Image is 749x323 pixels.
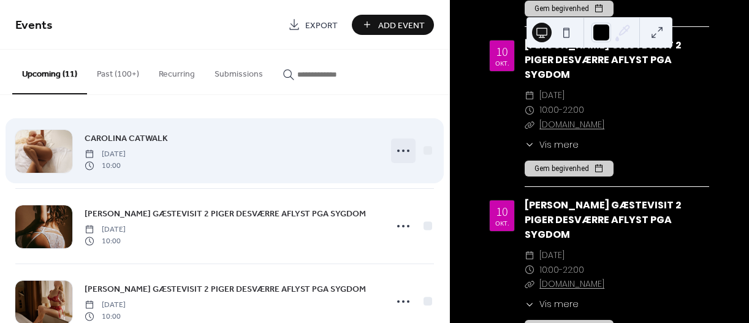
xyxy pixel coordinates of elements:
[305,19,338,32] span: Export
[85,282,366,296] a: [PERSON_NAME] GÆSTEVISIT 2 PIGER DESVÆRRE AFLYST PGA SYGDOM
[525,198,681,241] a: [PERSON_NAME] GÆSTEVISIT 2 PIGER DESVÆRRE AFLYST PGA SYGDOM
[279,15,347,35] a: Export
[352,15,434,35] button: Add Event
[525,139,579,151] button: ​Vis mere
[525,38,681,82] a: [PERSON_NAME] GÆSTEVISIT 2 PIGER DESVÆRRE AFLYST PGA SYGDOM
[85,208,366,221] span: [PERSON_NAME] GÆSTEVISIT 2 PIGER DESVÆRRE AFLYST PGA SYGDOM
[85,131,168,145] a: CAROLINA CATWALK
[87,50,149,93] button: Past (100+)
[85,149,126,160] span: [DATE]
[525,298,534,311] div: ​
[539,263,559,278] span: 10:00
[85,235,126,246] span: 10:00
[539,103,559,118] span: 10:00
[563,263,584,278] span: 22:00
[539,298,579,311] span: Vis mere
[496,45,508,58] div: 10
[378,19,425,32] span: Add Event
[525,263,534,278] div: ​
[85,224,126,235] span: [DATE]
[525,1,614,17] button: Gem begivenhed
[559,263,563,278] span: -
[495,220,509,226] div: okt.
[539,248,565,263] span: [DATE]
[85,311,126,322] span: 10:00
[12,50,87,94] button: Upcoming (11)
[525,118,534,132] div: ​
[525,139,534,151] div: ​
[525,88,534,103] div: ​
[525,298,579,311] button: ​Vis mere
[539,118,604,131] a: [DOMAIN_NAME]
[495,60,509,66] div: okt.
[85,207,366,221] a: [PERSON_NAME] GÆSTEVISIT 2 PIGER DESVÆRRE AFLYST PGA SYGDOM
[85,300,126,311] span: [DATE]
[563,103,584,118] span: 22:00
[539,278,604,290] a: [DOMAIN_NAME]
[525,103,534,118] div: ​
[539,139,579,151] span: Vis mere
[85,132,168,145] span: CAROLINA CATWALK
[525,277,534,292] div: ​
[539,88,565,103] span: [DATE]
[496,205,508,218] div: 10
[85,283,366,296] span: [PERSON_NAME] GÆSTEVISIT 2 PIGER DESVÆRRE AFLYST PGA SYGDOM
[205,50,273,93] button: Submissions
[85,160,126,171] span: 10:00
[525,161,614,177] button: Gem begivenhed
[15,13,53,37] span: Events
[525,248,534,263] div: ​
[559,103,563,118] span: -
[149,50,205,93] button: Recurring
